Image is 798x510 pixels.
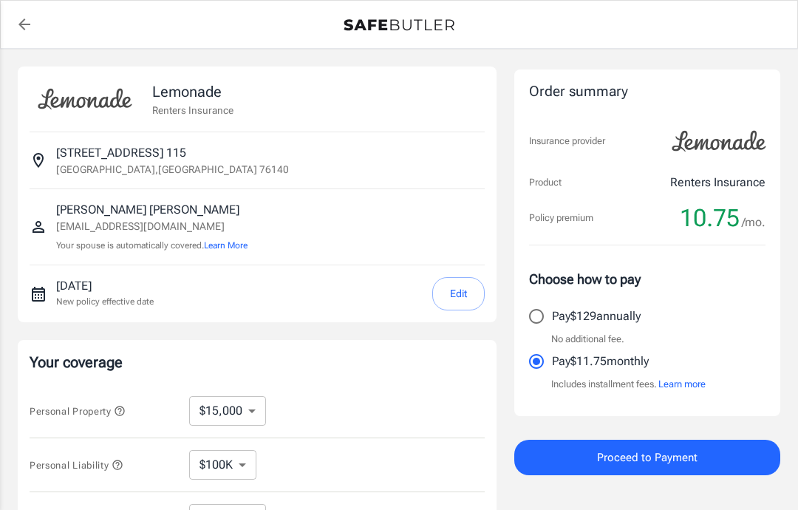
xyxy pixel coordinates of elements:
p: [DATE] [56,277,154,295]
p: Includes installment fees. [551,377,706,392]
p: Product [529,175,562,190]
p: [GEOGRAPHIC_DATA] , [GEOGRAPHIC_DATA] 76140 [56,162,289,177]
img: Lemonade [30,78,140,120]
div: Order summary [529,81,765,103]
p: No additional fee. [551,332,624,347]
span: Personal Property [30,406,126,417]
p: Renters Insurance [152,103,233,118]
p: [PERSON_NAME] [PERSON_NAME] [56,201,248,219]
p: Your coverage [30,352,485,373]
p: [EMAIL_ADDRESS][DOMAIN_NAME] [56,219,248,234]
button: Edit [432,277,485,310]
p: Your spouse is automatically covered. [56,239,248,253]
p: Choose how to pay [529,269,765,289]
button: Personal Liability [30,456,123,474]
p: Pay $11.75 monthly [552,353,649,370]
a: back to quotes [10,10,39,39]
span: /mo. [742,212,765,233]
button: Personal Property [30,402,126,420]
span: Proceed to Payment [597,448,698,467]
button: Learn More [204,239,248,252]
svg: Insured address [30,152,47,169]
p: Policy premium [529,211,593,225]
svg: Insured person [30,218,47,236]
button: Proceed to Payment [514,440,780,475]
p: [STREET_ADDRESS] 115 [56,144,186,162]
img: Lemonade [664,120,774,162]
span: Personal Liability [30,460,123,471]
p: Pay $129 annually [552,307,641,325]
p: Renters Insurance [670,174,765,191]
button: Learn more [658,377,706,392]
p: Lemonade [152,81,233,103]
span: 10.75 [680,203,740,233]
svg: New policy start date [30,285,47,303]
img: Back to quotes [344,19,454,31]
p: Insurance provider [529,134,605,149]
p: New policy effective date [56,295,154,308]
